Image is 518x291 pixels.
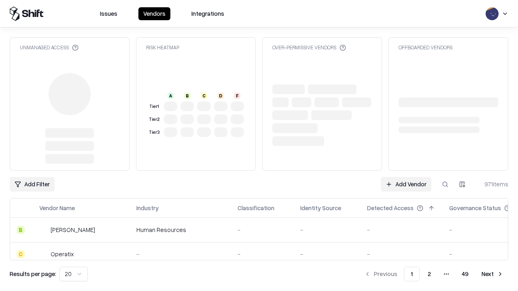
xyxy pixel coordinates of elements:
[17,226,25,234] div: B
[381,177,431,192] a: Add Vendor
[404,267,420,281] button: 1
[136,250,225,258] div: -
[300,204,341,212] div: Identity Source
[146,44,179,51] div: Risk Heatmap
[238,226,287,234] div: -
[238,204,274,212] div: Classification
[359,267,508,281] nav: pagination
[148,129,161,136] div: Tier 3
[234,93,240,99] div: F
[421,267,437,281] button: 2
[476,180,508,188] div: 971 items
[201,93,207,99] div: C
[148,116,161,123] div: Tier 2
[39,250,47,258] img: Operatix
[300,226,354,234] div: -
[138,7,170,20] button: Vendors
[95,7,122,20] button: Issues
[449,204,501,212] div: Governance Status
[20,44,79,51] div: Unmanaged Access
[217,93,224,99] div: D
[238,250,287,258] div: -
[17,250,25,258] div: C
[136,226,225,234] div: Human Resources
[300,250,354,258] div: -
[367,204,414,212] div: Detected Access
[39,204,75,212] div: Vendor Name
[455,267,475,281] button: 49
[187,7,229,20] button: Integrations
[51,250,74,258] div: Operatix
[367,226,436,234] div: -
[399,44,452,51] div: Offboarded Vendors
[148,103,161,110] div: Tier 1
[184,93,191,99] div: B
[39,226,47,234] img: Deel
[272,44,346,51] div: Over-Permissive Vendors
[51,226,95,234] div: [PERSON_NAME]
[136,204,159,212] div: Industry
[477,267,508,281] button: Next
[10,270,56,278] p: Results per page:
[10,177,55,192] button: Add Filter
[367,250,436,258] div: -
[168,93,174,99] div: A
